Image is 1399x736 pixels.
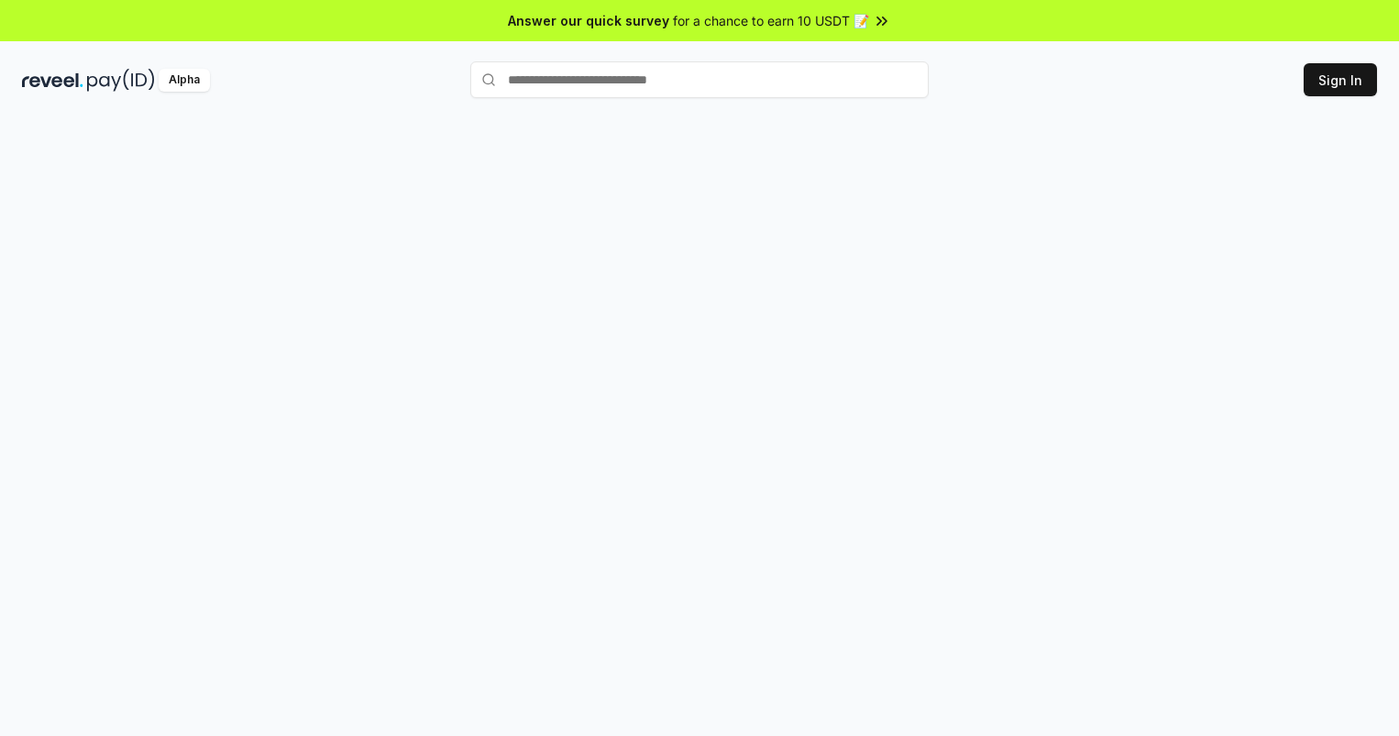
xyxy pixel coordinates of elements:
span: for a chance to earn 10 USDT 📝 [673,11,869,30]
span: Answer our quick survey [508,11,669,30]
div: Alpha [159,69,210,92]
button: Sign In [1304,63,1377,96]
img: pay_id [87,69,155,92]
img: reveel_dark [22,69,83,92]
